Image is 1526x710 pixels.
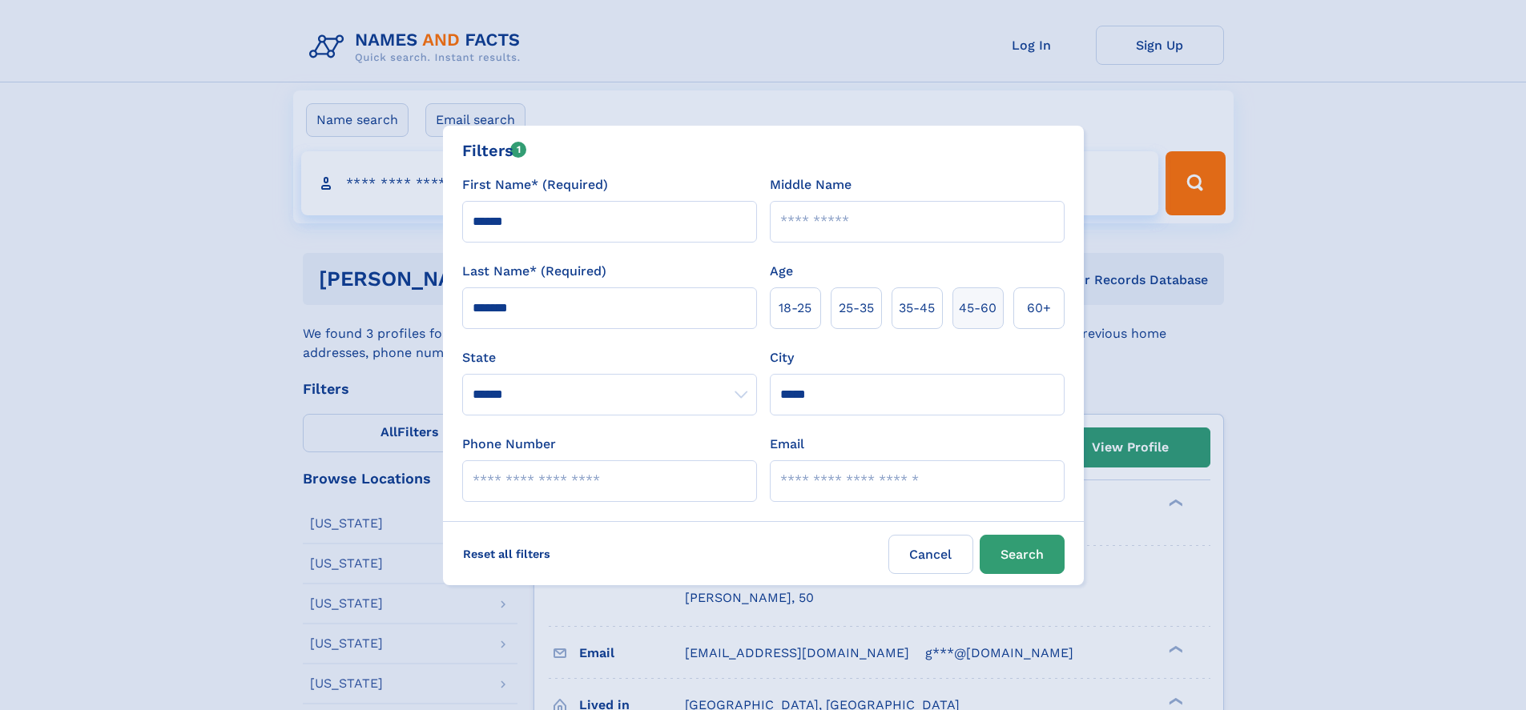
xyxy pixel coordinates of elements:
label: First Name* (Required) [462,175,608,195]
label: State [462,348,757,367]
span: 45‑60 [959,299,997,318]
span: 60+ [1027,299,1051,318]
span: 35‑45 [899,299,935,318]
label: Middle Name [770,175,852,195]
label: Reset all filters [453,535,561,573]
label: Cancel [888,535,973,574]
div: Filters [462,138,527,162]
label: Age [770,262,793,281]
button: Search [980,535,1065,574]
label: City [770,348,794,367]
span: 25‑35 [839,299,874,318]
span: 18‑25 [779,299,811,318]
label: Last Name* (Required) [462,262,606,281]
label: Email [770,435,804,454]
label: Phone Number [462,435,556,454]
